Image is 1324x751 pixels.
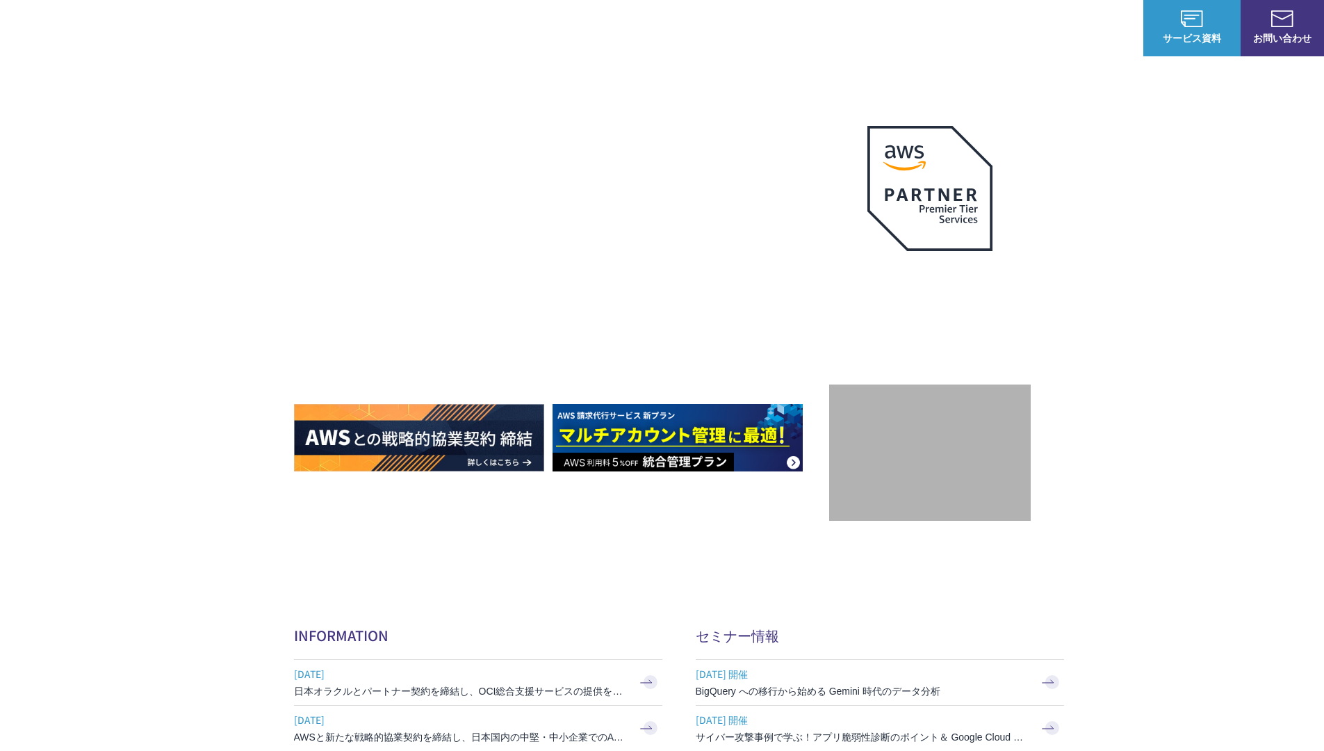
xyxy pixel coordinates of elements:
[696,625,1064,645] h2: セミナー情報
[696,706,1064,751] a: [DATE] 開催 サイバー攻撃事例で学ぶ！アプリ脆弱性診断のポイント＆ Google Cloud セキュリティ対策
[914,268,945,288] em: AWS
[294,660,662,705] a: [DATE] 日本オラクルとパートナー契約を締結し、OCI総合支援サービスの提供を開始
[804,21,915,35] p: 業種別ソリューション
[294,154,829,215] p: AWSの導入からコスト削減、 構成・運用の最適化からデータ活用まで 規模や業種業態を問わない マネージドサービスで
[851,268,1009,321] p: 最上位プレミアティア サービスパートナー
[696,663,1029,684] span: [DATE] 開催
[1181,10,1203,27] img: AWS総合支援サービス C-Chorus サービス資料
[1143,31,1241,45] span: サービス資料
[21,11,261,45] a: AWS総合支援サービス C-Chorus NHN テコラスAWS総合支援サービス
[696,709,1029,730] span: [DATE] 開催
[294,625,662,645] h2: INFORMATION
[1241,31,1324,45] span: お問い合わせ
[553,404,803,471] img: AWS請求代行サービス 統合管理プラン
[1271,10,1293,27] img: お問い合わせ
[294,404,544,471] img: AWSとの戦略的協業契約 締結
[160,13,261,42] span: NHN テコラス AWS総合支援サービス
[1090,21,1129,35] a: ログイン
[294,229,829,362] h1: AWS ジャーニーの 成功を実現
[696,730,1029,744] h3: サイバー攻撃事例で学ぶ！アプリ脆弱性診断のポイント＆ Google Cloud セキュリティ対策
[294,706,662,751] a: [DATE] AWSと新たな戦略的協業契約を締結し、日本国内の中堅・中小企業でのAWS活用を加速
[867,126,992,251] img: AWSプレミアティアサービスパートナー
[724,21,776,35] p: サービス
[294,709,628,730] span: [DATE]
[857,405,1003,507] img: 契約件数
[943,21,982,35] a: 導入事例
[696,684,1029,698] h3: BigQuery への移行から始める Gemini 時代のデータ分析
[294,663,628,684] span: [DATE]
[662,21,696,35] p: 強み
[696,660,1064,705] a: [DATE] 開催 BigQuery への移行から始める Gemini 時代のデータ分析
[294,684,628,698] h3: 日本オラクルとパートナー契約を締結し、OCI総合支援サービスの提供を開始
[294,730,628,744] h3: AWSと新たな戦略的協業契約を締結し、日本国内の中堅・中小企業でのAWS活用を加速
[1010,21,1063,35] p: ナレッジ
